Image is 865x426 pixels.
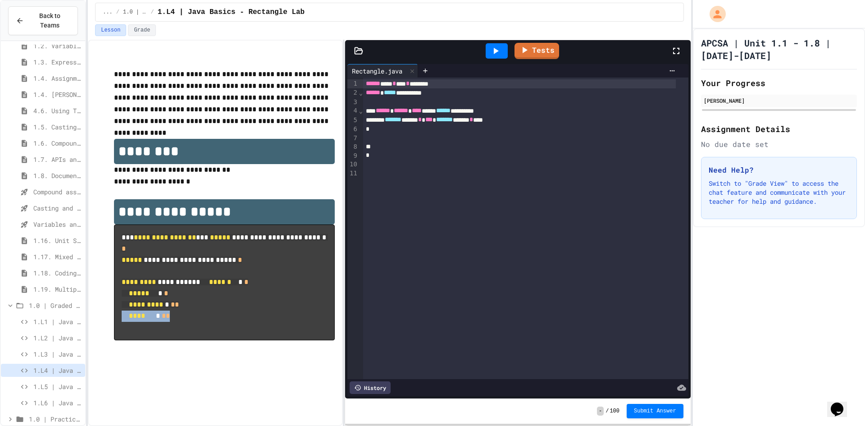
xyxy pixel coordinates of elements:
span: Back to Teams [29,11,70,30]
span: 4.6. Using Text Files [33,106,82,115]
span: 1.0 | Graded Labs [123,9,147,16]
span: 1.6. Compound Assignment Operators [33,138,82,148]
span: Variables and Data Types - Quiz [33,220,82,229]
button: Lesson [95,24,126,36]
span: 1.L4 | Java Basics - Rectangle Lab [158,7,305,18]
div: Rectangle.java [347,64,418,78]
div: No due date set [701,139,857,150]
span: 1.L6 | Java Basics - Final Calculator Lab [33,398,82,408]
span: 1.L3 | Java Basics - Printing Code Lab [33,349,82,359]
div: 4 [347,106,359,115]
h1: APCSA | Unit 1.1 - 1.8 | [DATE]-[DATE] [701,37,857,62]
div: 9 [347,151,359,160]
span: ... [103,9,113,16]
span: 1.L5 | Java Basics - Mixed Number Lab [33,382,82,391]
span: 1.17. Mixed Up Code Practice 1.1-1.6 [33,252,82,261]
div: 3 [347,98,359,107]
div: History [350,381,391,394]
span: Fold line [359,89,363,96]
div: My Account [700,4,728,24]
div: 1 [347,79,359,88]
span: 1.3. Expressions and Output [New] [33,57,82,67]
div: 11 [347,169,359,178]
div: 10 [347,160,359,169]
div: Rectangle.java [347,66,407,76]
span: Submit Answer [634,408,676,415]
button: Submit Answer [627,404,683,418]
span: 1.0 | Practice Labs [29,414,82,424]
div: [PERSON_NAME] [704,96,854,105]
span: Casting and Ranges of variables - Quiz [33,203,82,213]
div: 2 [347,88,359,97]
span: 1.18. Coding Practice 1a (1.1-1.6) [33,268,82,278]
h3: Need Help? [709,165,849,175]
span: 1.L4 | Java Basics - Rectangle Lab [33,366,82,375]
span: - [597,407,604,416]
span: 1.4. [PERSON_NAME] and User Input [33,90,82,99]
span: 1.16. Unit Summary 1a (1.1-1.6) [33,236,82,245]
span: / [151,9,154,16]
span: 1.L2 | Java Basics - Paragraphs Lab [33,333,82,343]
div: 8 [347,142,359,151]
p: Switch to "Grade View" to access the chat feature and communicate with your teacher for help and ... [709,179,849,206]
span: 1.5. Casting and Ranges of Values [33,122,82,132]
span: 1.7. APIs and Libraries [33,155,82,164]
h2: Assignment Details [701,123,857,135]
span: / [605,408,609,415]
button: Grade [128,24,156,36]
iframe: chat widget [827,390,856,417]
span: 1.0 | Graded Labs [29,301,82,310]
span: 1.L1 | Java Basics - Fish Lab [33,317,82,326]
a: Tests [514,43,559,59]
span: / [116,9,119,16]
div: 5 [347,116,359,125]
span: 1.2. Variables and Data Types [33,41,82,50]
span: 1.19. Multiple Choice Exercises for Unit 1a (1.1-1.6) [33,284,82,294]
h2: Your Progress [701,77,857,89]
span: Fold line [359,107,363,115]
span: 100 [610,408,619,415]
span: Compound assignment operators - Quiz [33,187,82,197]
div: 6 [347,125,359,134]
span: 1.8. Documentation with Comments and Preconditions [33,171,82,180]
div: 7 [347,134,359,143]
span: 1.4. Assignment and Input [33,73,82,83]
button: Back to Teams [8,6,78,35]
